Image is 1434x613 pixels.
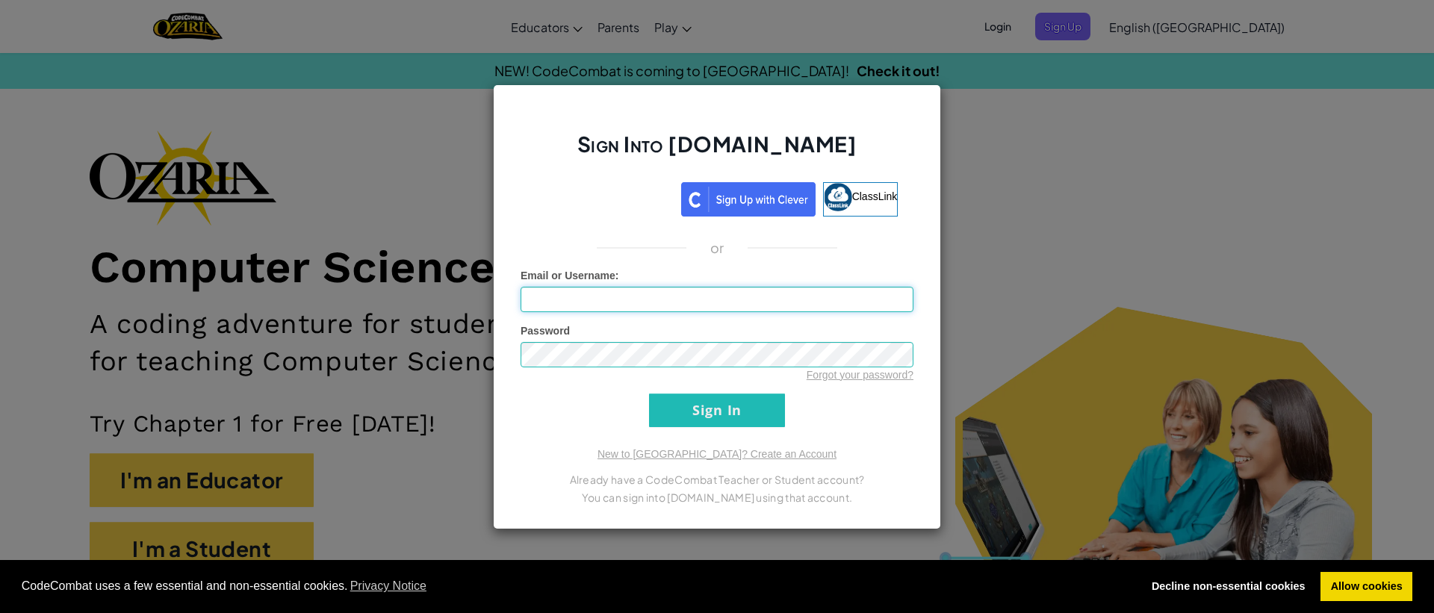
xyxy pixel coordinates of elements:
[1141,572,1315,602] a: deny cookies
[348,575,429,597] a: learn more about cookies
[529,181,681,214] iframe: Sign in with Google Button
[1320,572,1412,602] a: allow cookies
[597,448,836,460] a: New to [GEOGRAPHIC_DATA]? Create an Account
[521,270,615,281] span: Email or Username
[824,183,852,211] img: classlink-logo-small.png
[649,393,785,427] input: Sign In
[807,369,913,381] a: Forgot your password?
[710,239,724,257] p: or
[681,182,816,217] img: clever_sso_button@2x.png
[521,470,913,488] p: Already have a CodeCombat Teacher or Student account?
[521,130,913,173] h2: Sign Into [DOMAIN_NAME]
[521,268,619,283] label: :
[852,190,898,202] span: ClassLink
[521,325,570,337] span: Password
[22,575,1130,597] span: CodeCombat uses a few essential and non-essential cookies.
[521,488,913,506] p: You can sign into [DOMAIN_NAME] using that account.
